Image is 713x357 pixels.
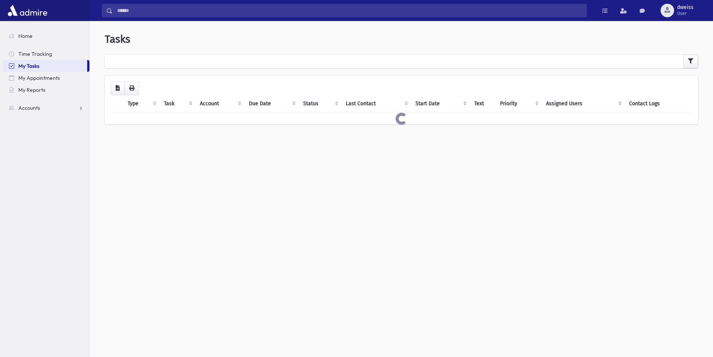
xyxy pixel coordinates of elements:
[299,95,341,112] th: Status
[195,95,244,112] th: Account
[18,75,60,81] span: My Appointments
[18,105,40,111] span: Accounts
[6,3,49,18] img: AdmirePro
[341,95,411,112] th: Last Contact
[159,95,195,112] th: Task
[124,82,139,95] button: Print
[3,102,89,114] a: Accounts
[18,87,45,93] span: My Reports
[123,95,159,112] th: Type
[3,84,89,96] a: My Reports
[625,95,692,112] th: Contact Logs
[496,95,542,112] th: Priority
[3,60,87,72] a: My Tasks
[111,82,125,95] button: CSV
[3,30,89,42] a: Home
[411,95,470,112] th: Start Date
[18,33,33,39] span: Home
[542,95,625,112] th: Assigned Users
[3,72,89,84] a: My Appointments
[18,51,52,57] span: Time Tracking
[113,4,586,17] input: Search
[3,48,89,60] a: Time Tracking
[244,95,299,112] th: Due Date
[18,63,39,69] span: My Tasks
[105,33,130,45] span: Tasks
[470,95,496,112] th: Text
[677,10,694,16] span: User
[677,4,694,10] span: dweiss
